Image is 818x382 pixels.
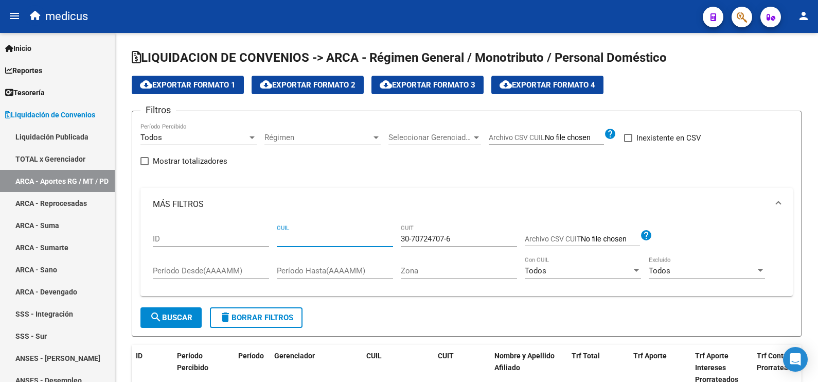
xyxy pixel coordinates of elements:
[153,155,227,167] span: Mostrar totalizadores
[757,352,810,372] span: Trf Contribucion Prorrateada
[633,352,667,360] span: Trf Aporte
[545,133,604,143] input: Archivo CSV CUIL
[150,313,192,322] span: Buscar
[494,352,555,372] span: Nombre y Apellido Afiliado
[252,76,364,94] button: Exportar Formato 2
[5,87,45,98] span: Tesorería
[5,43,31,54] span: Inicio
[636,132,701,144] span: Inexistente en CSV
[489,133,545,142] span: Archivo CSV CUIL
[177,352,208,372] span: Período Percibido
[238,352,264,360] span: Período
[260,78,272,91] mat-icon: cloud_download
[140,80,236,90] span: Exportar Formato 1
[491,76,603,94] button: Exportar Formato 4
[366,352,382,360] span: CUIL
[140,78,152,91] mat-icon: cloud_download
[438,352,454,360] span: CUIT
[140,103,176,117] h3: Filtros
[5,109,95,120] span: Liquidación de Convenios
[8,10,21,22] mat-icon: menu
[136,352,143,360] span: ID
[380,80,475,90] span: Exportar Formato 3
[260,80,355,90] span: Exportar Formato 2
[140,221,793,297] div: MÁS FILTROS
[150,311,162,323] mat-icon: search
[388,133,472,142] span: Seleccionar Gerenciador
[371,76,484,94] button: Exportar Formato 3
[264,133,371,142] span: Régimen
[132,76,244,94] button: Exportar Formato 1
[525,235,581,243] span: Archivo CSV CUIT
[572,352,600,360] span: Trf Total
[380,78,392,91] mat-icon: cloud_download
[604,128,616,140] mat-icon: help
[153,199,768,210] mat-panel-title: MÁS FILTROS
[210,307,303,328] button: Borrar Filtros
[797,10,810,22] mat-icon: person
[500,78,512,91] mat-icon: cloud_download
[5,65,42,76] span: Reportes
[140,307,202,328] button: Buscar
[649,266,670,275] span: Todos
[274,352,315,360] span: Gerenciador
[140,133,162,142] span: Todos
[783,347,808,372] div: Open Intercom Messenger
[219,313,293,322] span: Borrar Filtros
[500,80,595,90] span: Exportar Formato 4
[132,50,667,65] span: LIQUIDACION DE CONVENIOS -> ARCA - Régimen General / Monotributo / Personal Doméstico
[640,229,652,241] mat-icon: help
[525,266,546,275] span: Todos
[140,188,793,221] mat-expansion-panel-header: MÁS FILTROS
[219,311,232,323] mat-icon: delete
[45,5,88,28] span: medicus
[581,235,640,244] input: Archivo CSV CUIT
